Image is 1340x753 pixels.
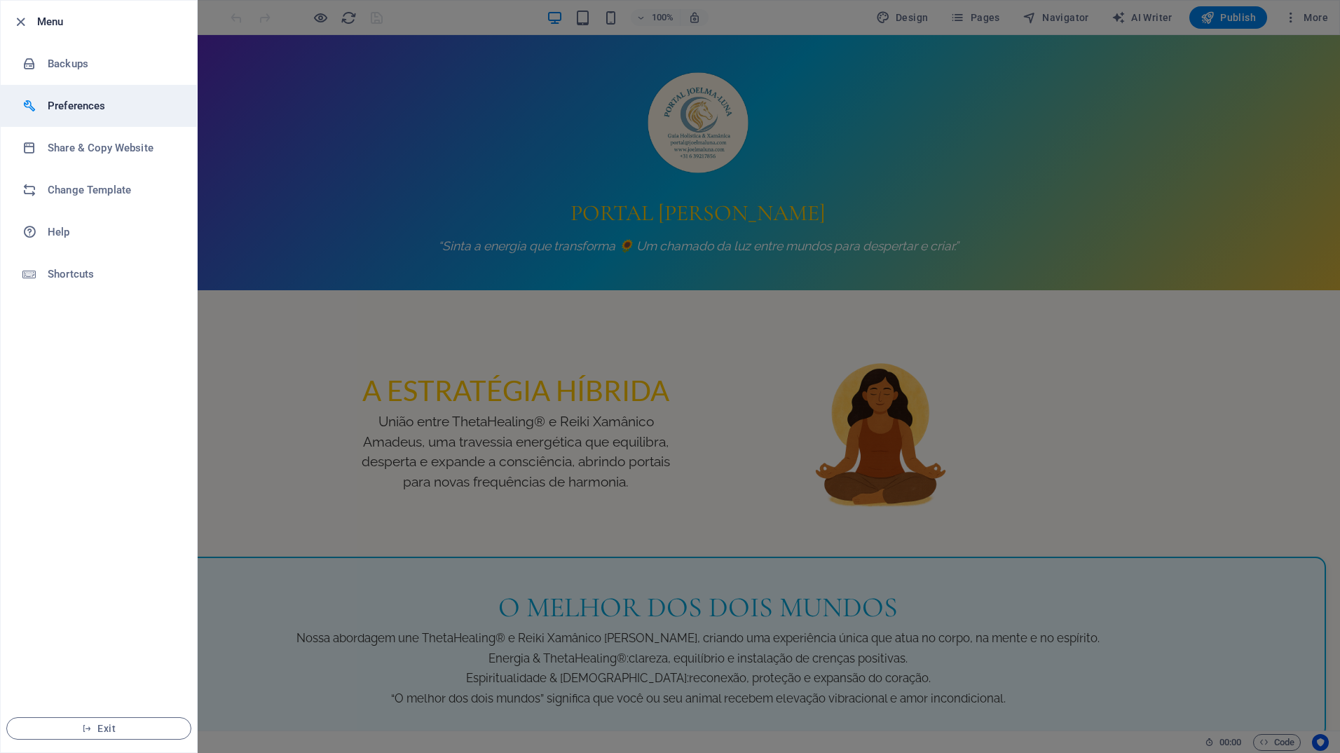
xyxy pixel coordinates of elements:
[48,55,177,72] h6: Backups
[48,224,177,240] h6: Help
[6,717,191,740] button: Exit
[18,723,179,734] span: Exit
[48,140,177,156] h6: Share & Copy Website
[37,13,186,30] h6: Menu
[1,211,197,253] a: Help
[48,266,177,283] h6: Shortcuts
[48,97,177,114] h6: Preferences
[48,182,177,198] h6: Change Template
